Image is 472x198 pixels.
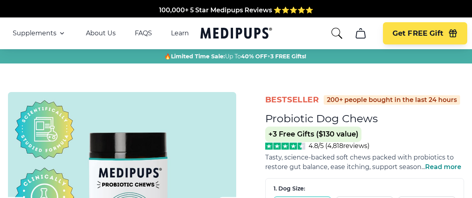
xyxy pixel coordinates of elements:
[86,29,116,37] a: About Us
[135,29,152,37] a: FAQS
[265,127,361,142] span: +3 Free Gifts ($130 value)
[330,27,343,40] button: search
[421,163,461,171] span: ...
[265,94,319,105] span: BestSeller
[265,142,305,150] img: Stars - 4.8
[351,24,370,43] button: cart
[392,29,443,38] span: Get FREE Gift
[164,52,306,60] span: 🔥 Up To +
[171,29,189,37] a: Learn
[274,185,456,192] div: 1. Dog Size:
[265,154,454,161] span: Tasty, science-backed soft chews packed with probiotics to
[104,6,368,14] span: Made In The [GEOGRAPHIC_DATA] from domestic & globally sourced ingredients
[200,26,272,42] a: Medipups
[265,163,421,171] span: restore gut balance, ease itching, support season
[265,112,378,125] h1: Probiotic Dog Chews
[324,95,460,105] div: 200+ people bought in the last 24 hours
[383,22,467,44] button: Get FREE Gift
[309,142,369,150] span: 4.8/5 ( 4,818 reviews)
[13,29,67,38] button: Supplements
[13,29,56,37] span: Supplements
[425,163,461,171] span: Read more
